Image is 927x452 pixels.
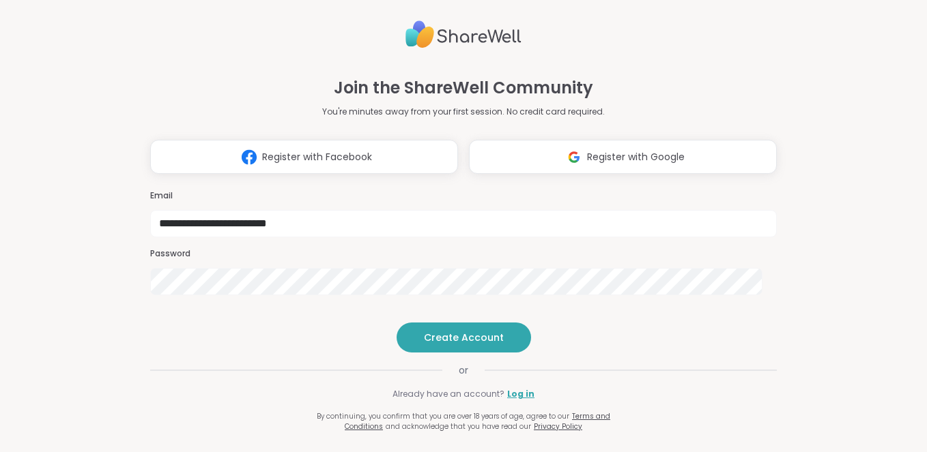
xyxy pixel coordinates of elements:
[507,388,534,400] a: Log in
[587,150,685,164] span: Register with Google
[345,411,610,432] a: Terms and Conditions
[561,145,587,170] img: ShareWell Logomark
[405,15,522,54] img: ShareWell Logo
[150,140,458,174] button: Register with Facebook
[150,190,778,202] h3: Email
[322,106,605,118] p: You're minutes away from your first session. No credit card required.
[424,331,504,344] span: Create Account
[236,145,262,170] img: ShareWell Logomark
[469,140,777,174] button: Register with Google
[262,150,372,164] span: Register with Facebook
[317,411,569,421] span: By continuing, you confirm that you are over 18 years of age, agree to our
[386,421,531,432] span: and acknowledge that you have read our
[442,363,485,377] span: or
[150,248,778,260] h3: Password
[334,76,593,100] h1: Join the ShareWell Community
[534,421,582,432] a: Privacy Policy
[393,388,504,400] span: Already have an account?
[397,322,531,352] button: Create Account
